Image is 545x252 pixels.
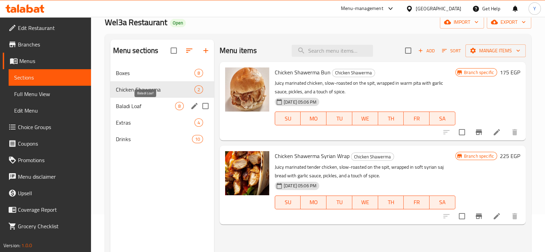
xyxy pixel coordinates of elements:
span: Edit Restaurant [18,24,85,32]
div: Boxes8 [110,65,214,81]
span: Coverage Report [18,206,85,214]
img: Chicken Shawerma Bun [225,67,269,112]
span: Menus [19,57,85,65]
a: Promotions [3,152,91,168]
button: edit [189,101,200,111]
span: Extras [116,118,194,127]
span: MO [303,197,324,207]
span: Sort [442,47,461,55]
button: Add [415,45,437,56]
a: Coupons [3,135,91,152]
button: SA [430,112,455,125]
span: Manage items [471,46,520,55]
a: Coverage Report [3,201,91,218]
span: TH [381,114,401,124]
span: Select to update [455,125,469,139]
span: FR [406,114,427,124]
span: Baladi Loaf [116,102,175,110]
span: [DATE] 05:06 PM [281,99,319,105]
span: TH [381,197,401,207]
span: 4 [195,119,203,126]
div: Chicken Shawerma2 [110,81,214,98]
button: TH [378,112,404,125]
span: Branch specific [461,69,497,76]
a: Sections [9,69,91,86]
span: Chicken Shawerma [351,153,394,161]
button: delete [506,124,523,140]
a: Edit menu item [493,128,501,136]
div: Open [170,19,186,27]
a: Edit Menu [9,102,91,119]
span: Coupons [18,139,85,148]
a: Edit Restaurant [3,20,91,36]
span: Choice Groups [18,123,85,131]
span: Chicken Shawerma [332,69,375,77]
h2: Menu sections [113,45,159,56]
span: SU [278,114,298,124]
h2: Menu items [220,45,257,56]
div: items [194,85,203,94]
h6: 175 EGP [500,67,520,77]
div: Menu-management [341,4,383,13]
button: SA [430,196,455,209]
a: Menu disclaimer [3,168,91,185]
span: TU [329,114,350,124]
span: Sort items [437,45,465,56]
div: Drinks10 [110,131,214,147]
span: Open [170,20,186,26]
button: Branch-specific-item [471,124,487,140]
span: 10 [192,136,203,143]
div: items [194,69,203,77]
span: Chicken Shawerma Syrian Wrap [275,151,350,161]
input: search [292,45,373,57]
button: FR [404,196,430,209]
button: TU [326,196,352,209]
button: delete [506,208,523,224]
span: Branch specific [461,153,497,159]
a: Upsell [3,185,91,201]
span: 8 [195,70,203,76]
button: TH [378,196,404,209]
p: Juicy marinated tender chicken, slow-roasted on the spit, wrapped in soft syrian saj bread with g... [275,163,455,180]
span: SU [278,197,298,207]
span: TU [329,197,350,207]
button: MO [301,196,326,209]
span: FR [406,197,427,207]
button: FR [404,112,430,125]
button: MO [301,112,326,125]
button: Add section [198,42,214,59]
span: [DATE] 05:06 PM [281,182,319,189]
span: Promotions [18,156,85,164]
p: Juicy marinated chicken, slow-roasted on the spit, wrapped in warm pita with garlic sauce, pickle... [275,79,455,96]
a: Grocery Checklist [3,218,91,234]
span: Chicken Shawerma Bun [275,67,331,77]
a: Menus [3,53,91,69]
button: import [440,16,484,29]
span: import [445,18,478,27]
span: Wel3a Restaurant [105,14,167,30]
span: Add item [415,45,437,56]
span: WE [355,114,375,124]
span: 8 [175,103,183,109]
div: [GEOGRAPHIC_DATA] [416,5,461,12]
span: Chicken Shawerma [116,85,194,94]
span: Select all sections [166,43,181,58]
span: Version: [3,241,20,250]
button: Branch-specific-item [471,208,487,224]
span: Grocery Checklist [18,222,85,230]
div: Extras4 [110,114,214,131]
span: WE [355,197,375,207]
span: Full Menu View [14,90,85,98]
span: Sort sections [181,42,198,59]
span: Boxes [116,69,194,77]
div: items [194,118,203,127]
span: Upsell [18,189,85,197]
span: Edit Menu [14,106,85,115]
a: Choice Groups [3,119,91,135]
span: Select to update [455,209,469,223]
h6: 225 EGP [500,151,520,161]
